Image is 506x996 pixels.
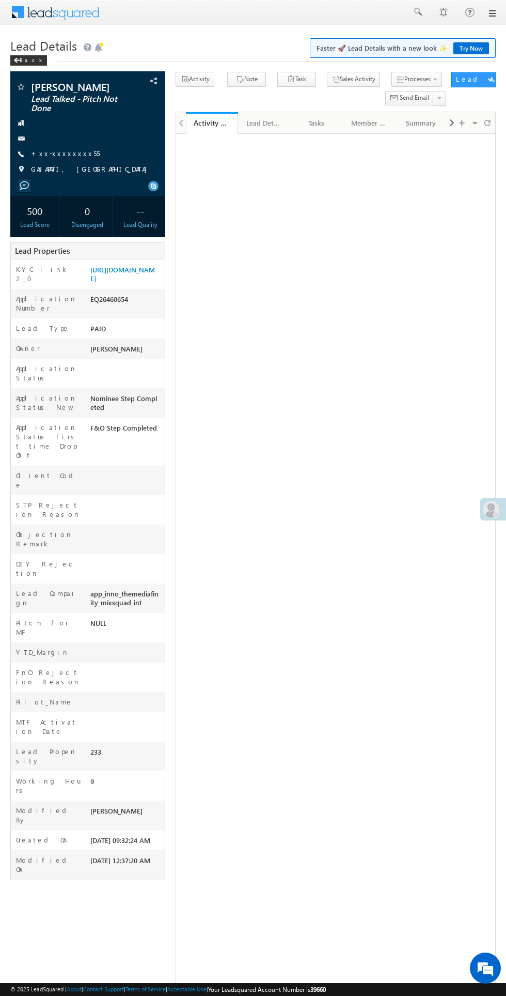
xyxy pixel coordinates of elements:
[327,72,380,87] button: Sales Activity
[88,423,165,437] div: F&O Step Completed
[277,72,316,87] button: Task
[31,164,152,175] span: GAJAPATI, [GEOGRAPHIC_DATA]
[453,42,489,54] a: Try Now
[88,294,165,309] div: EQ26460654
[16,559,81,578] label: DIY Rejection
[88,855,165,870] div: [DATE] 12:37:20 AM
[310,986,326,993] span: 39660
[317,43,489,53] span: Faster 🚀 Lead Details with a new look ✨
[31,149,100,158] a: +xx-xxxxxxxx55
[118,201,162,220] div: --
[16,500,81,519] label: STP Rejection Reason
[395,112,447,134] a: Summary
[88,776,165,791] div: 9
[343,112,395,133] li: Member of Lists
[343,112,395,134] a: Member Of Lists
[246,117,281,129] div: Lead Details
[66,201,109,220] div: 0
[16,364,81,382] label: Application Status
[16,265,81,283] label: KYC link 2_0
[16,776,81,795] label: Working Hours
[16,855,81,874] label: Modified On
[400,93,429,102] span: Send Email
[88,835,165,850] div: [DATE] 09:32:24 AM
[16,835,69,845] label: Created On
[194,118,230,128] div: Activity History
[403,117,438,129] div: Summary
[208,986,326,993] span: Your Leadsquared Account Number is
[66,220,109,229] div: Disengaged
[351,117,386,129] div: Member Of Lists
[31,82,125,92] span: [PERSON_NAME]
[16,344,40,353] label: Owner
[13,220,57,229] div: Lead Score
[10,55,47,66] div: Back
[176,72,214,87] button: Activity
[125,986,166,992] a: Terms of Service
[88,747,165,761] div: 233
[10,55,52,64] a: Back
[16,806,81,824] label: Modified By
[404,75,431,83] span: Processes
[88,806,165,820] div: [PERSON_NAME]
[391,72,442,87] button: Processes
[16,471,81,489] label: Client Code
[88,618,165,633] div: NULL
[385,91,434,106] button: Send Email
[167,986,207,992] a: Acceptable Use
[227,72,266,87] button: Note
[298,117,333,129] div: Tasks
[88,393,165,417] div: Nominee Step Completed
[16,324,70,333] label: Lead Type
[16,717,81,736] label: MTF Activation Date
[16,618,81,637] label: Pitch for MF
[88,324,165,338] div: PAID
[90,344,143,353] span: [PERSON_NAME]
[186,112,238,133] li: Activity History
[16,393,81,412] label: Application Status New
[16,423,81,460] label: Application Status First time Drop Off
[13,201,57,220] div: 500
[90,265,155,283] a: [URL][DOMAIN_NAME]
[88,589,165,612] div: app_inno_themediafinity_mixsquad_int
[290,112,342,134] a: Tasks
[16,589,81,607] label: Lead Campaign
[16,697,73,707] label: Pilot_Name
[16,648,69,657] label: YTD_Margin
[83,986,124,992] a: Contact Support
[16,747,81,765] label: Lead Propensity
[16,530,81,548] label: Objection Remark
[10,985,326,994] span: © 2025 LeadSquared | | | | |
[238,112,290,133] li: Lead Details
[118,220,162,229] div: Lead Quality
[238,112,290,134] a: Lead Details
[31,94,125,113] span: Lead Talked - Pitch Not Done
[10,37,77,54] span: Lead Details
[16,294,81,313] label: Application Number
[451,72,496,87] button: Lead Actions
[67,986,82,992] a: About
[186,112,238,134] a: Activity History
[15,246,70,256] span: Lead Properties
[456,74,500,84] div: Lead Actions
[16,668,81,686] label: FnO Rejection Reason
